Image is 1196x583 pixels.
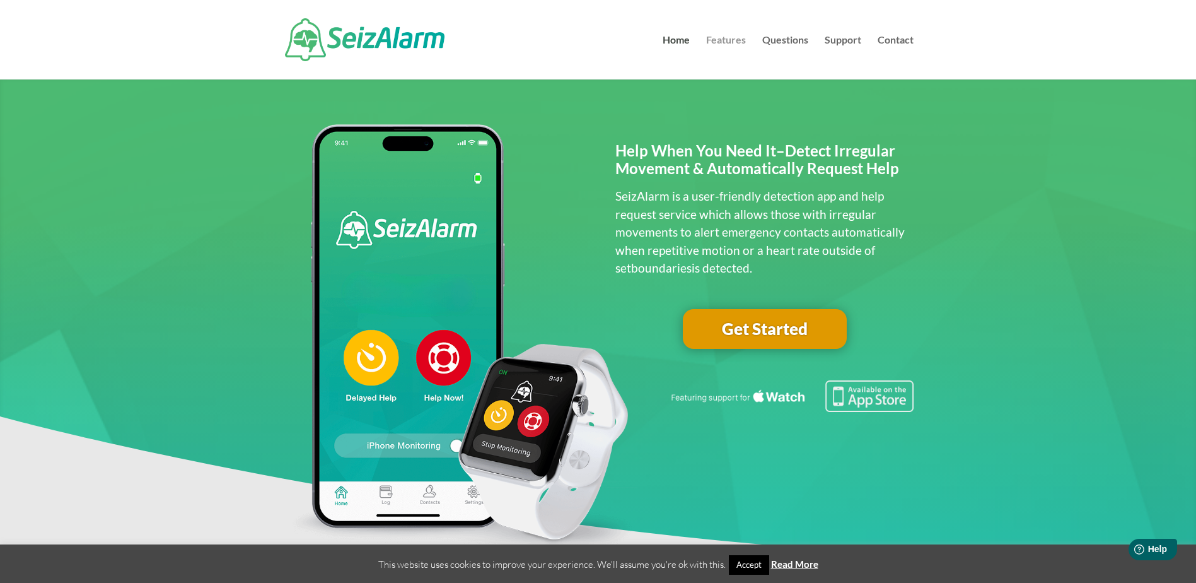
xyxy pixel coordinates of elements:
a: Accept [729,555,769,575]
p: SeizAlarm is a user-friendly detection app and help request service which allows those with irreg... [615,187,914,278]
img: Seizure detection available in the Apple App Store. [669,380,914,412]
a: Questions [762,35,808,79]
a: Support [825,35,861,79]
a: Get Started [683,309,847,350]
a: Features [706,35,746,79]
a: Featuring seizure detection support for the Apple Watch [669,400,914,415]
h2: Help When You Need It–Detect Irregular Movement & Automatically Request Help [615,142,914,185]
a: Read More [771,558,818,570]
img: SeizAlarm [285,18,444,61]
img: seizalarm-apple-devices [282,124,637,551]
iframe: Help widget launcher [1084,534,1182,569]
span: boundaries [631,261,692,275]
a: Home [663,35,690,79]
span: This website uses cookies to improve your experience. We'll assume you're ok with this. [378,558,818,570]
a: Contact [878,35,914,79]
